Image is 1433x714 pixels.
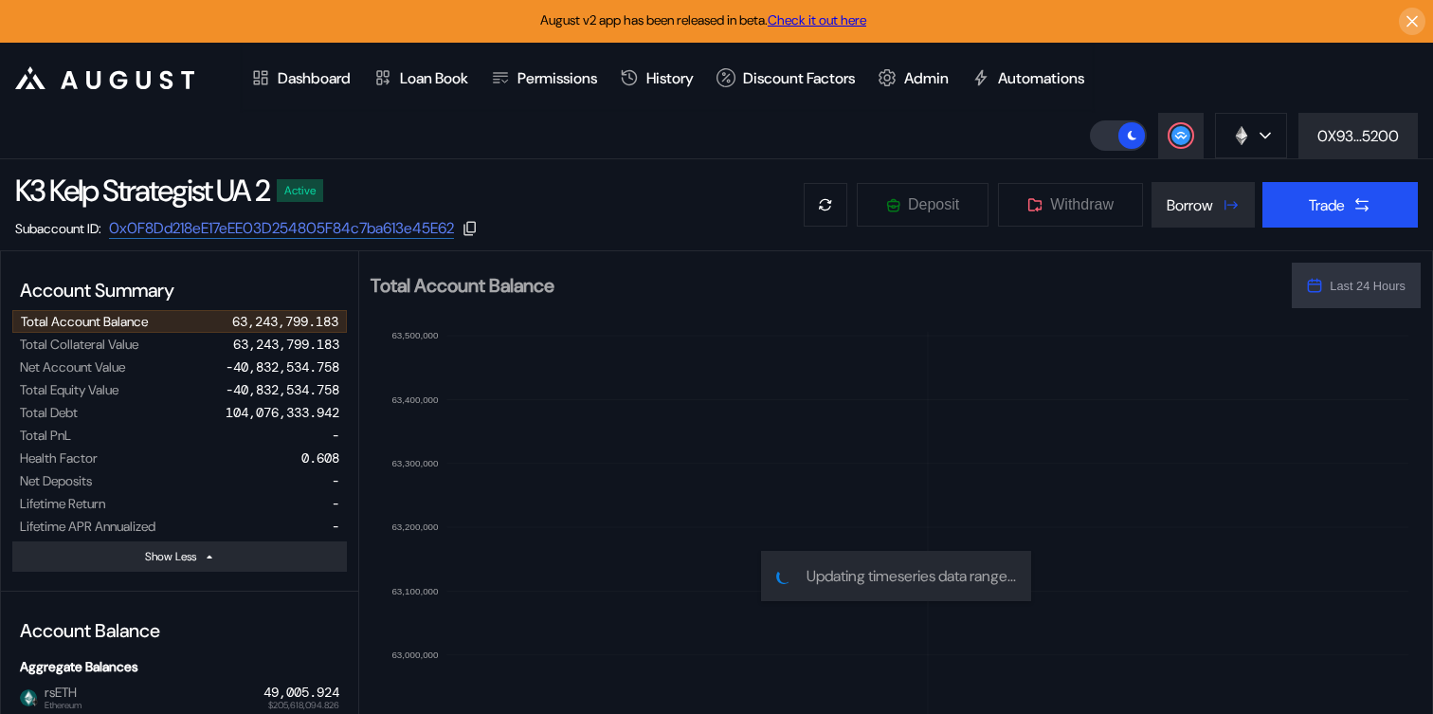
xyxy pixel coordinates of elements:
div: Automations [998,68,1084,88]
a: Check it out here [768,11,866,28]
img: pending [772,565,793,586]
a: Loan Book [362,43,480,113]
div: 104,076,333.942 [226,404,339,421]
div: Admin [904,68,949,88]
div: Total Collateral Value [20,336,138,353]
div: Total Debt [20,404,78,421]
a: Admin [866,43,960,113]
div: -40,832,534.758 [226,381,339,398]
div: 49,005.924 [263,685,339,701]
div: Loan Book [400,68,468,88]
div: Account Summary [12,270,347,310]
div: - [332,472,339,489]
div: Show Less [145,549,196,564]
div: Aggregate Balances [12,650,347,683]
text: 63,300,000 [391,458,439,468]
button: Deposit [856,182,989,228]
div: Net Deposits [20,472,92,489]
a: Dashboard [240,43,362,113]
img: rseth.png [20,689,37,706]
button: Trade [1262,182,1418,228]
span: Deposit [908,196,959,213]
div: 0.608 [301,449,339,467]
span: rsETH [37,685,82,709]
text: 63,100,000 [391,586,439,596]
div: Dashboard [278,68,351,88]
a: 0x0F8Dd218eE17eEE03D254805F84c7ba613e45E62 [109,218,454,239]
span: August v2 app has been released in beta. [540,11,866,28]
button: chain logo [1215,113,1287,158]
div: Net Account Value [20,358,125,375]
div: Borrow [1167,195,1213,215]
div: Discount Factors [743,68,855,88]
button: Borrow [1152,182,1255,228]
span: $205,618,094.826 [268,701,339,710]
div: K3 Kelp Strategist UA 2 [15,171,269,211]
div: - [332,495,339,512]
div: Lifetime Return [20,495,105,512]
div: Total Equity Value [20,381,118,398]
div: Total Account Balance [21,313,148,330]
div: Active [284,184,316,197]
img: chain logo [1231,125,1252,146]
span: Withdraw [1050,196,1114,213]
text: 63,000,000 [391,650,439,660]
div: 63,243,799.183 [233,336,339,353]
h2: Total Account Balance [371,276,1277,295]
div: - [332,518,339,535]
a: Discount Factors [705,43,866,113]
img: svg+xml,%3c [30,697,40,706]
button: Withdraw [997,182,1144,228]
div: - [332,427,339,444]
a: Automations [960,43,1096,113]
span: Updating timeseries data range... [807,566,1016,586]
text: 63,400,000 [391,394,439,405]
div: Permissions [517,68,597,88]
div: 63,243,799.183 [232,313,338,330]
div: Lifetime APR Annualized [20,518,155,535]
button: Show Less [12,541,347,572]
div: Account Balance [12,611,347,650]
div: 0X93...5200 [1317,126,1399,146]
a: Permissions [480,43,608,113]
div: Trade [1309,195,1345,215]
div: Total PnL [20,427,71,444]
text: 63,200,000 [391,522,439,532]
a: History [608,43,705,113]
span: Ethereum [45,701,82,710]
div: History [646,68,694,88]
div: -40,832,534.758 [226,358,339,375]
button: 0X93...5200 [1298,113,1418,158]
div: Health Factor [20,449,98,467]
div: Subaccount ID: [15,220,101,237]
text: 63,500,000 [391,330,439,340]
